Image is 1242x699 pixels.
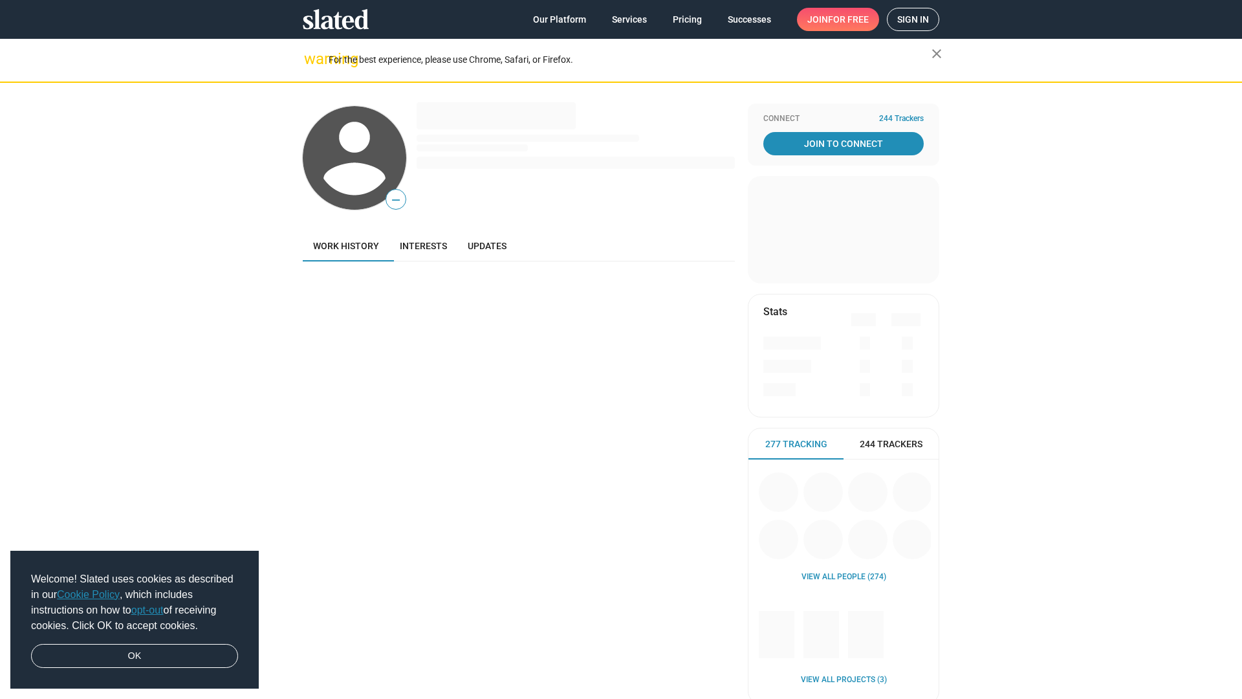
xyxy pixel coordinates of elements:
span: Services [612,8,647,31]
div: cookieconsent [10,551,259,689]
span: Pricing [673,8,702,31]
span: Sign in [897,8,929,30]
a: Updates [457,230,517,261]
span: 244 Trackers [860,438,922,450]
a: Pricing [662,8,712,31]
span: Work history [313,241,379,251]
a: Cookie Policy [57,589,120,600]
a: Joinfor free [797,8,879,31]
a: opt-out [131,605,164,616]
span: Welcome! Slated uses cookies as described in our , which includes instructions on how to of recei... [31,571,238,634]
span: — [386,192,406,208]
a: Join To Connect [763,132,924,155]
span: 277 Tracking [765,438,827,450]
a: Work history [303,230,389,261]
div: Connect [763,114,924,124]
mat-card-title: Stats [763,305,787,318]
span: Updates [468,241,507,251]
a: Successes [717,8,781,31]
span: Successes [728,8,771,31]
a: dismiss cookie message [31,644,238,669]
a: Interests [389,230,457,261]
a: Our Platform [523,8,596,31]
mat-icon: close [929,46,944,61]
mat-icon: warning [304,51,320,67]
span: for free [828,8,869,31]
div: For the best experience, please use Chrome, Safari, or Firefox. [329,51,931,69]
span: Interests [400,241,447,251]
a: View all Projects (3) [801,675,887,685]
a: View all People (274) [801,572,886,582]
a: Sign in [887,8,939,31]
span: Join To Connect [766,132,921,155]
a: Services [602,8,657,31]
span: 244 Trackers [879,114,924,124]
span: Our Platform [533,8,586,31]
span: Join [807,8,869,31]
